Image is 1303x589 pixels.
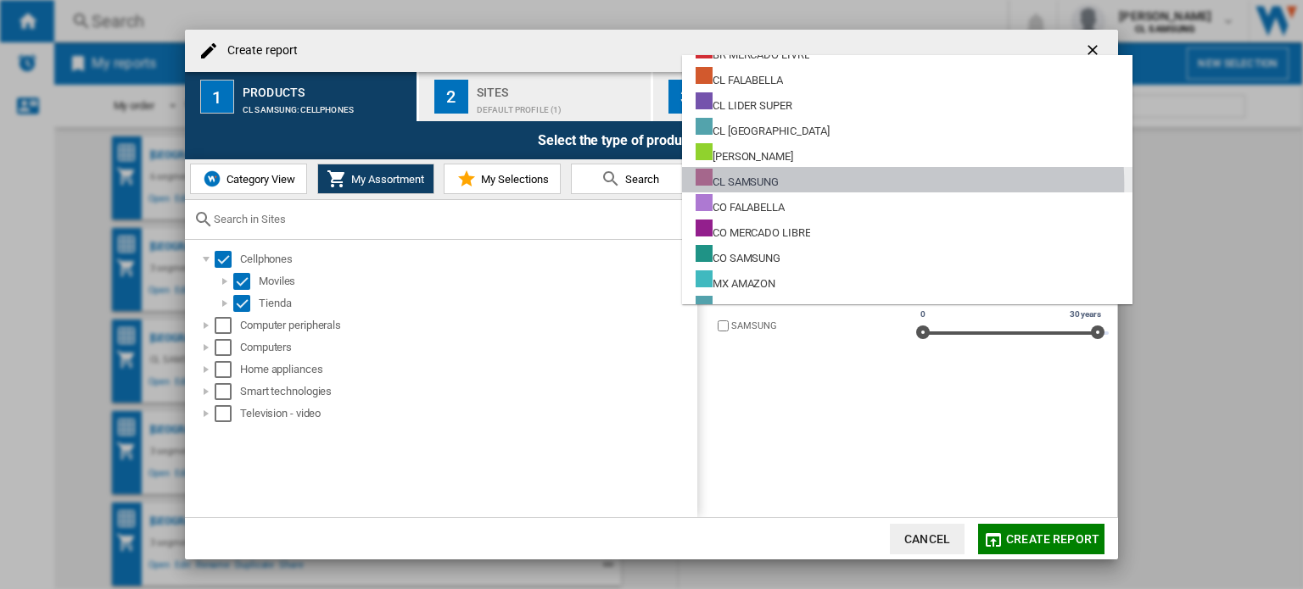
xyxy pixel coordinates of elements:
div: CL FALABELLA [696,67,783,88]
div: CL LIDER SUPER [696,92,792,114]
div: CL [GEOGRAPHIC_DATA] [696,118,830,139]
div: CO FALABELLA [696,194,785,215]
div: CO MERCADO LIBRE [696,219,810,241]
div: MX ELEKTRA [696,296,775,317]
div: [PERSON_NAME] [696,143,793,164]
div: CL SAMSUNG [696,169,779,190]
div: MX AMAZON [696,270,775,292]
div: CO SAMSUNG [696,245,780,266]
